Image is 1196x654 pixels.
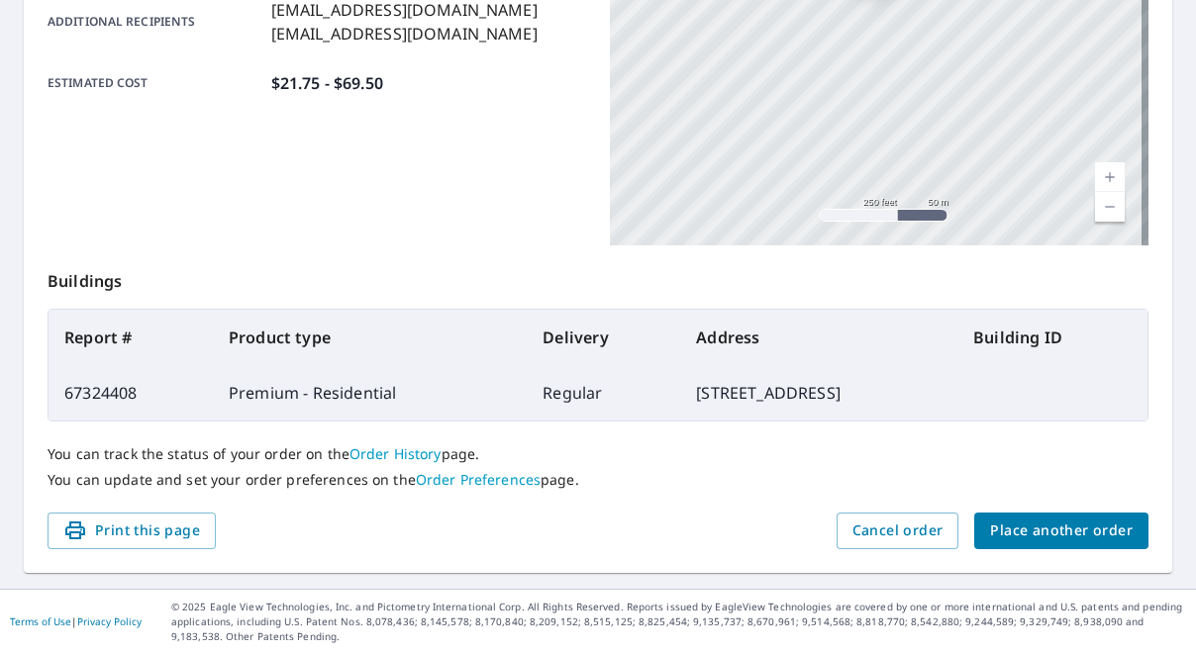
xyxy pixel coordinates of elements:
[957,310,1147,365] th: Building ID
[171,600,1186,644] p: © 2025 Eagle View Technologies, Inc. and Pictometry International Corp. All Rights Reserved. Repo...
[63,518,200,543] span: Print this page
[1095,162,1125,192] a: Current Level 17, Zoom In
[271,71,383,95] p: $21.75 - $69.50
[48,71,263,95] p: Estimated cost
[837,513,959,549] button: Cancel order
[680,310,957,365] th: Address
[852,518,944,543] span: Cancel order
[1095,192,1125,222] a: Current Level 17, Zoom Out
[213,310,527,365] th: Product type
[213,365,527,420] td: Premium - Residential
[271,22,538,46] p: [EMAIL_ADDRESS][DOMAIN_NAME]
[527,310,680,365] th: Delivery
[10,615,142,627] p: |
[48,513,216,549] button: Print this page
[10,614,71,628] a: Terms of Use
[48,245,1148,309] p: Buildings
[49,365,213,420] td: 67324408
[49,310,213,365] th: Report #
[48,445,1148,463] p: You can track the status of your order on the page.
[527,365,680,420] td: Regular
[48,471,1148,489] p: You can update and set your order preferences on the page.
[416,470,541,489] a: Order Preferences
[77,614,142,628] a: Privacy Policy
[990,518,1133,543] span: Place another order
[349,444,442,463] a: Order History
[680,365,957,420] td: [STREET_ADDRESS]
[974,513,1148,549] button: Place another order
